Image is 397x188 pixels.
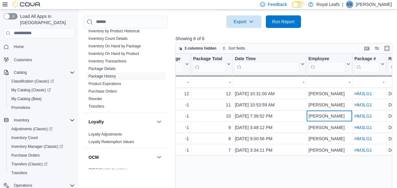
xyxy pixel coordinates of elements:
p: | [342,1,343,8]
p: [PERSON_NAME] [356,1,392,8]
span: Catalog [11,69,75,76]
span: Package History [89,74,116,79]
span: My Catalog (Beta) [9,95,75,103]
a: My Catalog (Classic) [9,86,53,94]
span: Transfers [89,104,104,109]
a: HM3LG1 [354,148,372,153]
div: 12 [126,90,189,97]
a: Inventory On Hand by Package [89,44,141,48]
div: Package Total [193,56,226,72]
span: Reorder [89,96,102,101]
button: Inventory Count [6,133,77,142]
div: 8 [193,135,231,142]
a: Product Expirations [89,82,121,86]
span: Adjustments (Classic) [11,126,52,132]
span: Inventory [11,116,75,124]
span: Loyalty Adjustments [89,132,122,137]
button: Catalog [1,68,77,77]
a: Purchase Orders [9,152,42,159]
div: [DATE] 10:31:00 AM [235,90,304,97]
div: Employee [308,56,345,62]
span: Inventory by Product Historical [89,29,140,34]
div: -1 [126,112,189,120]
span: Product Expirations [89,81,121,86]
div: 10 [193,112,231,120]
span: My Catalog (Beta) [11,96,42,101]
div: [DATE] 9:00:56 PM [235,135,304,142]
div: - [126,78,189,86]
button: OCM [155,153,163,161]
div: -1 [126,124,189,131]
span: Load All Apps in [GEOGRAPHIC_DATA] [18,13,75,26]
div: -1 [126,146,189,154]
span: 3 columns hidden [185,46,217,51]
div: 12 [193,90,231,97]
div: Package # [354,56,379,62]
span: Export [230,15,258,28]
div: - [193,78,231,86]
a: Classification (Classic) [9,78,56,85]
span: Inventory Count [11,135,38,140]
div: Inventory [83,20,168,113]
a: HM3LG1 [354,136,372,141]
a: Reorder [89,97,102,101]
span: VS [347,1,352,8]
div: Loyalty [83,131,168,148]
span: Inventory Transactions [89,59,126,64]
button: Enter fullscreen [383,45,391,52]
button: Package # [354,56,384,72]
span: Loyalty Redemption Values [89,139,134,144]
span: Inventory Manager (Classic) [11,144,63,149]
span: Transfers [11,170,27,175]
div: Package Quantity Change [126,56,184,62]
input: Dark Mode [292,1,305,8]
span: Sort fields [228,46,245,51]
button: Date Time [235,56,304,72]
button: Run Report [266,15,301,28]
h3: OCM [89,154,99,160]
a: OCM Weekly Inventory [89,168,127,172]
span: Adjustments (Classic) [9,125,75,133]
span: Classification (Classic) [9,78,75,85]
button: Sort fields [220,45,248,52]
button: My Catalog (Beta) [6,94,77,103]
a: Adjustments (Classic) [6,125,77,133]
button: Keyboard shortcuts [363,45,371,52]
span: Customers [11,56,75,63]
div: [PERSON_NAME] [308,101,350,109]
span: My Catalog (Classic) [9,86,75,94]
div: Package URL [354,56,379,72]
span: Transfers [9,169,75,177]
a: Transfers (Classic) [9,160,50,168]
div: OCM [83,166,168,176]
span: Inventory On Hand by Product [89,51,139,56]
a: Classification (Classic) [6,77,77,86]
button: Loyalty [89,119,154,125]
div: - [235,78,304,86]
span: Transfers (Classic) [9,160,75,168]
div: [DATE] 7:36:52 PM [235,112,304,120]
button: Catalog [11,69,29,76]
div: 7 [193,146,231,154]
span: Purchase Orders [89,89,117,94]
span: Promotions [11,105,30,110]
a: Adjustments (Classic) [9,125,55,133]
a: Promotions [9,104,33,111]
span: Promotions [9,104,75,111]
span: Purchase Orders [11,153,40,158]
a: Package Details [89,67,116,71]
h3: Loyalty [89,119,104,125]
span: Inventory Manager (Classic) [9,143,75,150]
span: Inventory Count [9,134,75,142]
span: Customers [14,57,32,62]
a: Transfers [9,169,30,177]
div: [PERSON_NAME] [308,112,350,120]
a: Inventory Manager (Classic) [9,143,66,150]
button: Loyalty [155,118,163,126]
div: [DATE] 3:48:12 PM [235,124,304,131]
a: Inventory Count Details [89,36,128,41]
button: Home [1,42,77,51]
button: OCM [89,154,154,160]
div: [PERSON_NAME] [308,124,350,131]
